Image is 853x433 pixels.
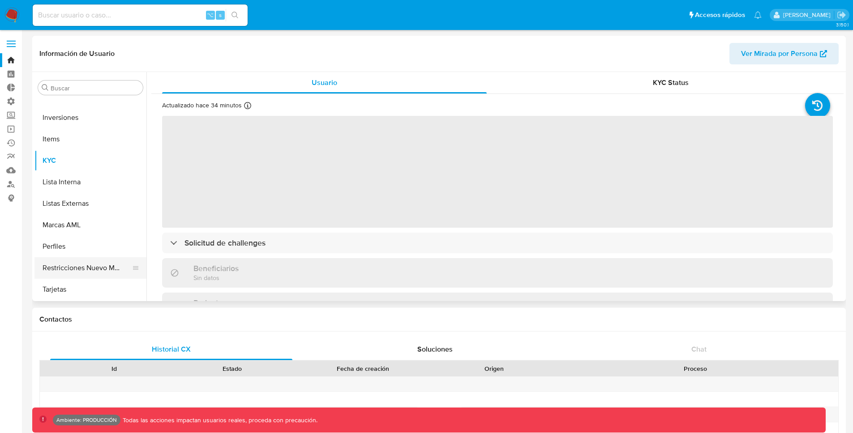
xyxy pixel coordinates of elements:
div: Solicitud de challenges [162,233,833,253]
h3: Solicitud de challenges [184,238,266,248]
p: Actualizado hace 34 minutos [162,101,242,110]
div: Fecha de creación [297,364,429,373]
button: Inversiones [34,107,146,128]
a: Salir [837,10,846,20]
div: Origen [442,364,547,373]
p: Ambiente: PRODUCCIÓN [56,418,117,422]
button: Items [34,128,146,150]
span: ‌ [162,116,833,228]
h1: Contactos [39,315,839,324]
div: Id [62,364,167,373]
button: KYC [34,150,146,171]
button: Tarjetas [34,279,146,300]
button: Lista Interna [34,171,146,193]
span: Chat [691,344,707,354]
span: Accesos rápidos [695,10,745,20]
button: search-icon [226,9,244,21]
button: Perfiles [34,236,146,257]
p: ramiro.carbonell@mercadolibre.com.co [783,11,834,19]
span: Soluciones [417,344,453,354]
button: Marcas AML [34,214,146,236]
span: KYC Status [653,77,689,88]
div: Parientes [162,293,833,322]
input: Buscar usuario o caso... [33,9,248,21]
button: Listas Externas [34,193,146,214]
h3: Beneficiarios [193,263,239,273]
button: Restricciones Nuevo Mundo [34,257,139,279]
span: ⌥ [207,11,214,19]
p: Sin datos [193,273,239,282]
h1: Información de Usuario [39,49,115,58]
h3: Parientes [193,298,227,308]
button: Ver Mirada por Persona [729,43,839,64]
span: Ver Mirada por Persona [741,43,818,64]
a: Notificaciones [754,11,762,19]
div: Proceso [559,364,832,373]
span: Historial CX [152,344,191,354]
span: Usuario [312,77,337,88]
button: Buscar [42,84,49,91]
div: Estado [180,364,285,373]
input: Buscar [51,84,139,92]
span: s [219,11,222,19]
p: Todas las acciones impactan usuarios reales, proceda con precaución. [120,416,317,425]
div: BeneficiariosSin datos [162,258,833,287]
